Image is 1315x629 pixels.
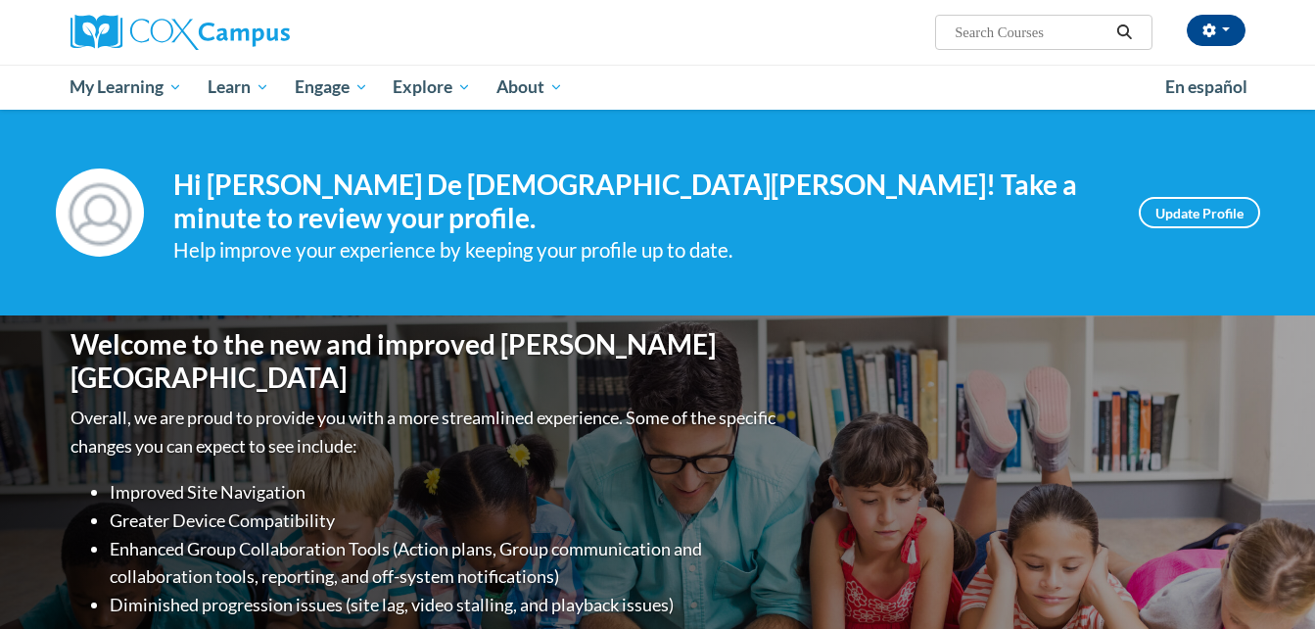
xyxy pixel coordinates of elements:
li: Improved Site Navigation [110,478,780,507]
p: Overall, we are proud to provide you with a more streamlined experience. Some of the specific cha... [70,404,780,460]
li: Greater Device Compatibility [110,507,780,535]
h4: Hi [PERSON_NAME] De [DEMOGRAPHIC_DATA][PERSON_NAME]! Take a minute to review your profile. [173,169,1109,234]
a: My Learning [58,65,196,110]
span: Engage [295,75,368,99]
img: Profile Image [56,169,144,257]
button: Account Settings [1187,15,1245,46]
div: Help improve your experience by keeping your profile up to date. [173,234,1109,266]
h1: Welcome to the new and improved [PERSON_NAME][GEOGRAPHIC_DATA] [70,328,780,394]
li: Diminished progression issues (site lag, video stalling, and playback issues) [110,591,780,619]
a: Explore [380,65,484,110]
a: Cox Campus [70,15,443,50]
a: Learn [195,65,282,110]
div: Main menu [41,65,1275,110]
input: Search Courses [953,21,1109,44]
a: Update Profile [1139,197,1260,228]
a: About [484,65,576,110]
a: Engage [282,65,381,110]
li: Enhanced Group Collaboration Tools (Action plans, Group communication and collaboration tools, re... [110,535,780,592]
iframe: Button to launch messaging window [1237,551,1299,613]
a: En español [1152,67,1260,108]
span: My Learning [70,75,182,99]
span: Learn [208,75,269,99]
button: Search [1109,21,1139,44]
span: About [496,75,563,99]
img: Cox Campus [70,15,290,50]
span: En español [1165,76,1247,97]
span: Explore [393,75,471,99]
